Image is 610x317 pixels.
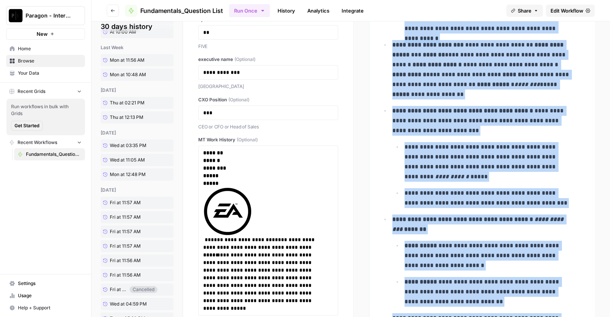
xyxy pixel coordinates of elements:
[101,87,173,94] div: [DATE]
[110,157,145,163] span: Wed at 11:05 AM
[6,67,85,79] a: Your Data
[140,6,223,15] span: Fundamentals_Question List
[130,286,157,293] div: Cancelled
[229,4,270,17] button: Run Once
[11,103,80,117] span: Run workflows in bulk with Grids
[551,7,583,14] span: Edit Workflow
[234,56,255,63] span: (Optional)
[14,122,39,129] span: Get Started
[18,70,82,77] span: Your Data
[546,5,595,17] a: Edit Workflow
[18,45,82,52] span: Home
[198,123,338,131] p: CEO or CFO or Head of Sales
[110,272,141,279] span: Fri at 11:56 AM
[6,137,85,148] button: Recent Workflows
[110,114,143,121] span: Thu at 12:13 PM
[101,255,157,267] a: Fri at 11:56 AM
[37,30,48,38] span: New
[110,301,147,307] span: Wed at 04:59 PM
[518,7,531,14] span: Share
[18,292,82,299] span: Usage
[198,43,338,50] p: FIVE
[9,9,22,22] img: Paragon - Internal Usage Logo
[101,226,157,238] a: Fri at 11:57 AM
[6,302,85,314] button: Help + Support
[101,168,157,181] a: Mon at 12:48 PM
[198,96,338,103] label: CXO Position
[6,277,85,290] a: Settings
[11,121,43,131] button: Get Started
[101,21,173,32] h2: 30 days history
[101,54,157,66] a: Mon at 11:56 AM
[101,154,157,166] a: Wed at 11:05 AM
[101,298,157,310] a: Wed at 04:59 PM
[337,5,368,17] a: Integrate
[273,5,300,17] a: History
[237,136,258,143] span: (Optional)
[6,6,85,25] button: Workspace: Paragon - Internal Usage
[110,99,144,106] span: Thu at 02:21 PM
[101,111,157,123] a: Thu at 12:13 PM
[101,44,173,51] div: last week
[101,269,157,281] a: Fri at 11:56 AM
[6,86,85,97] button: Recent Grids
[110,243,141,250] span: Fri at 11:57 AM
[6,55,85,67] a: Browse
[110,228,141,235] span: Fri at 11:57 AM
[18,58,82,64] span: Browse
[101,240,157,252] a: Fri at 11:57 AM
[110,71,146,78] span: Mon at 10:48 AM
[6,28,85,40] button: New
[506,5,543,17] button: Share
[101,26,157,38] a: At 10:00 AM
[110,142,146,149] span: Wed at 03:35 PM
[198,83,338,90] p: [GEOGRAPHIC_DATA]
[228,96,249,103] span: (Optional)
[125,5,223,17] a: Fundamentals_Question List
[26,151,82,158] span: Fundamentals_Question List
[18,139,57,146] span: Recent Workflows
[101,211,157,223] a: Fri at 11:57 AM
[101,139,157,152] a: Wed at 03:35 PM
[110,29,136,35] span: At 10:00 AM
[110,199,141,206] span: Fri at 11:57 AM
[18,280,82,287] span: Settings
[110,57,144,64] span: Mon at 11:56 AM
[303,5,334,17] a: Analytics
[6,290,85,302] a: Usage
[110,286,127,293] span: Fri at 11:56 AM
[6,43,85,55] a: Home
[198,136,338,143] label: MT Work History
[26,12,72,19] span: Paragon - Internal Usage
[110,171,146,178] span: Mon at 12:48 PM
[101,197,157,209] a: Fri at 11:57 AM
[101,130,173,136] div: [DATE]
[101,187,173,194] div: [DATE]
[18,304,82,311] span: Help + Support
[101,97,157,109] a: Thu at 02:21 PM
[198,56,338,63] label: executive name
[14,148,85,160] a: Fundamentals_Question List
[101,284,130,295] a: Fri at 11:56 AM
[18,88,45,95] span: Recent Grids
[110,257,141,264] span: Fri at 11:56 AM
[101,69,157,81] a: Mon at 10:48 AM
[110,214,141,221] span: Fri at 11:57 AM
